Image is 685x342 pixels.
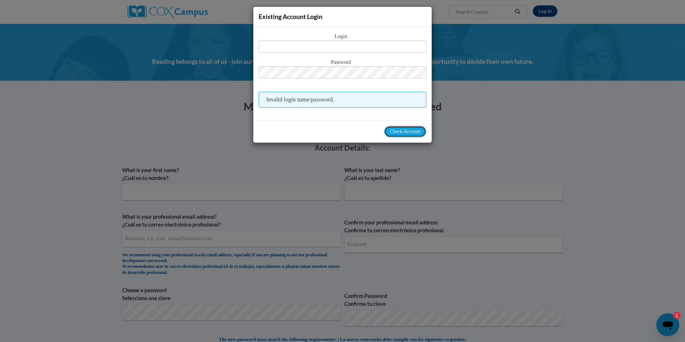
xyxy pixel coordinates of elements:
[259,58,426,66] span: Password
[259,13,322,20] span: Existing Account Login
[384,126,426,137] button: Check Account
[390,129,421,134] span: Check Account
[259,33,426,41] span: Login
[259,92,426,108] span: Invalid login name/password.
[666,312,681,319] iframe: Number of unread messages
